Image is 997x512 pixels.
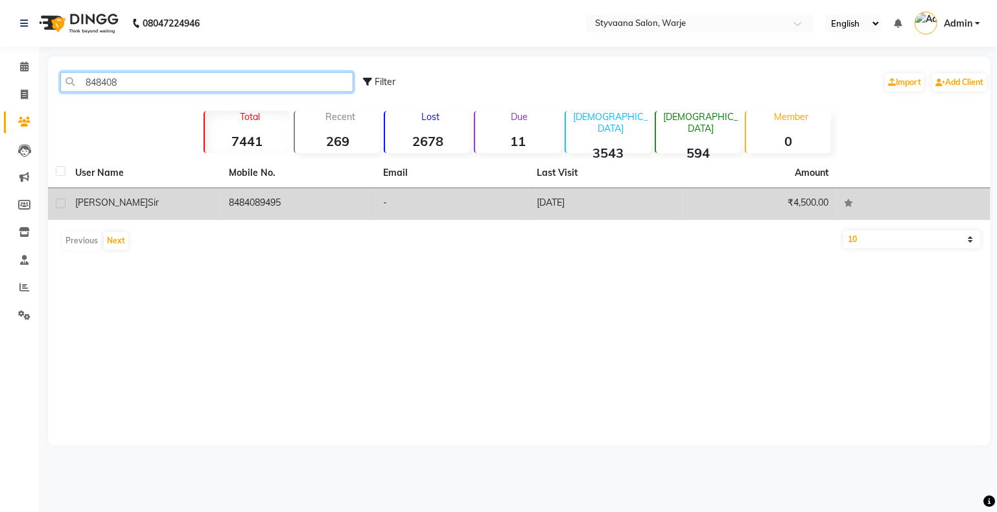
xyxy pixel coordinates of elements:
p: [DEMOGRAPHIC_DATA] [571,111,651,134]
th: Email [375,158,529,188]
strong: 3543 [566,145,651,161]
td: - [375,188,529,220]
p: Member [751,111,831,123]
img: logo [33,5,122,42]
td: [DATE] [529,188,683,220]
strong: 0 [746,133,831,149]
input: Search by Name/Mobile/Email/Code [60,72,353,92]
td: ₹4,500.00 [683,188,836,220]
p: Total [210,111,290,123]
button: Next [104,232,128,250]
span: Filter [375,76,395,88]
img: Admin [915,12,937,34]
p: Recent [300,111,380,123]
strong: 2678 [385,133,470,149]
span: sir [148,197,159,208]
p: Lost [390,111,470,123]
th: Amount [788,158,837,188]
p: [DEMOGRAPHIC_DATA] [661,111,741,134]
td: 8484089495 [221,188,375,220]
strong: 11 [475,133,560,149]
th: Mobile No. [221,158,375,188]
th: User Name [67,158,221,188]
strong: 7441 [205,133,290,149]
strong: 594 [656,145,741,161]
b: 08047224946 [143,5,200,42]
a: Add Client [932,73,987,91]
strong: 269 [295,133,380,149]
p: Due [478,111,560,123]
a: Import [885,73,924,91]
span: Admin [944,17,972,30]
th: Last Visit [529,158,683,188]
span: [PERSON_NAME] [75,197,148,208]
